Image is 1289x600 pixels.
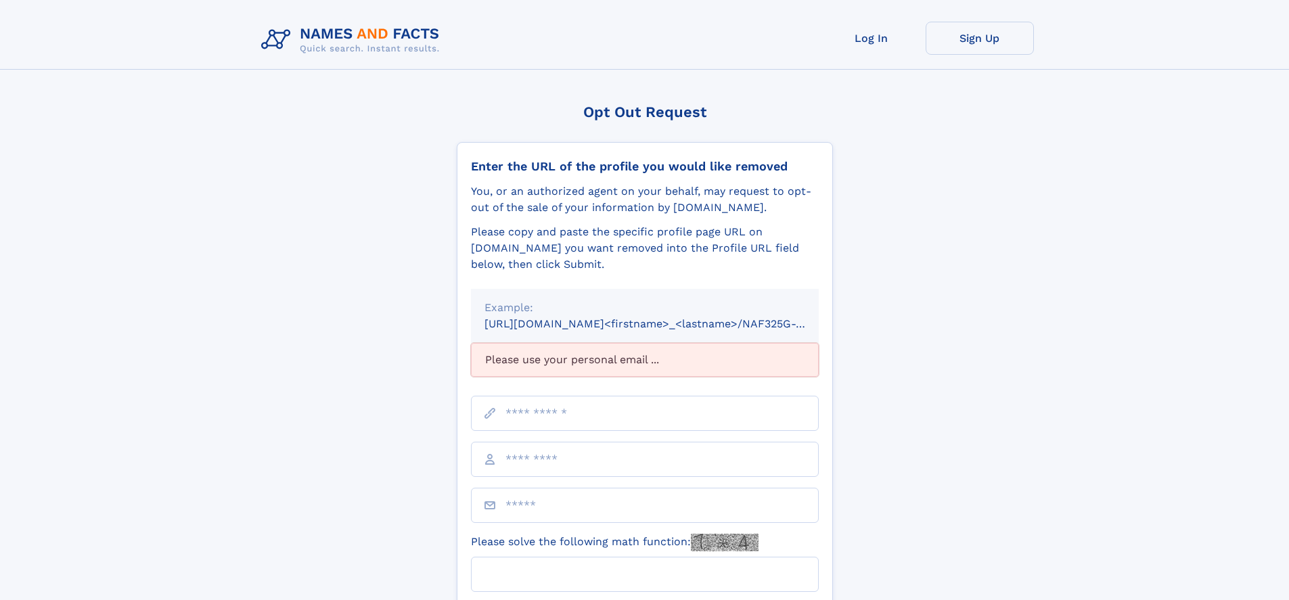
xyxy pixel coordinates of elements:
div: You, or an authorized agent on your behalf, may request to opt-out of the sale of your informatio... [471,183,819,216]
div: Example: [484,300,805,316]
div: Enter the URL of the profile you would like removed [471,159,819,174]
a: Log In [817,22,926,55]
img: Logo Names and Facts [256,22,451,58]
div: Opt Out Request [457,103,833,120]
div: Please use your personal email ... [471,343,819,377]
a: Sign Up [926,22,1034,55]
small: [URL][DOMAIN_NAME]<firstname>_<lastname>/NAF325G-xxxxxxxx [484,317,844,330]
div: Please copy and paste the specific profile page URL on [DOMAIN_NAME] you want removed into the Pr... [471,224,819,273]
label: Please solve the following math function: [471,534,759,551]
